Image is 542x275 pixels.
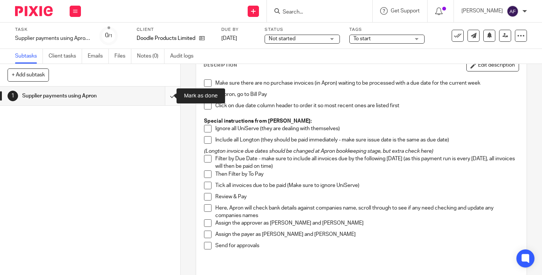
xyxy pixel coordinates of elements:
[221,27,255,33] label: Due by
[215,170,519,178] p: Then Filter by To Pay
[137,49,164,64] a: Notes (0)
[114,49,131,64] a: Files
[282,9,350,16] input: Search
[137,27,212,33] label: Client
[466,59,519,71] button: Edit description
[49,49,82,64] a: Client tasks
[215,102,519,109] p: Click on due date column header to order it so most recent ones are listed first
[269,36,295,41] span: Not started
[215,231,519,238] p: Assign the payer as [PERSON_NAME] and [PERSON_NAME]
[215,125,519,132] p: Ignore all UniServe (they are dealing with themselves)
[8,91,18,101] div: 1
[137,35,195,42] p: Doodle Products Limited
[204,149,433,154] em: (Longton invoice due dates should be changed at Apron bookkeeping stage, but extra check here)
[461,7,503,15] p: [PERSON_NAME]
[215,182,519,189] p: Tick all invoices due to be paid (Make sure to ignore UniServe)
[215,242,519,249] p: Send for approvals
[108,34,113,38] small: /1
[88,49,109,64] a: Emails
[15,35,90,42] div: Supplier payments using Apron WEEKLY - Doodle Products Limited
[204,119,312,124] strong: Special instructions from [PERSON_NAME]:
[105,31,113,40] div: 0
[15,49,43,64] a: Subtasks
[215,91,519,98] p: In Apron, go to Bill Pay
[215,204,519,220] p: Here, Apron will check bank details against companies name, scroll through to see if any need che...
[215,136,519,144] p: Include all Longton (they should be paid immediately - make sure issue date is the same as due date)
[215,193,519,201] p: Review & Pay
[353,36,371,41] span: To start
[349,27,425,33] label: Tags
[170,49,199,64] a: Audit logs
[215,219,519,227] p: Assign the approver as [PERSON_NAME] and [PERSON_NAME]
[15,6,53,16] img: Pixie
[215,155,519,170] p: Filter by Due Date - make sure to include all invoices due by the following [DATE] (as this payme...
[265,27,340,33] label: Status
[8,68,49,81] button: + Add subtask
[391,8,420,14] span: Get Support
[204,62,237,68] p: Description
[15,27,90,33] label: Task
[221,36,237,41] span: [DATE]
[22,90,113,102] h1: Supplier payments using Apron
[215,79,519,87] p: Make sure there are no purchase invoices (in Apron) waiting to be processed with a due date for t...
[507,5,519,17] img: svg%3E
